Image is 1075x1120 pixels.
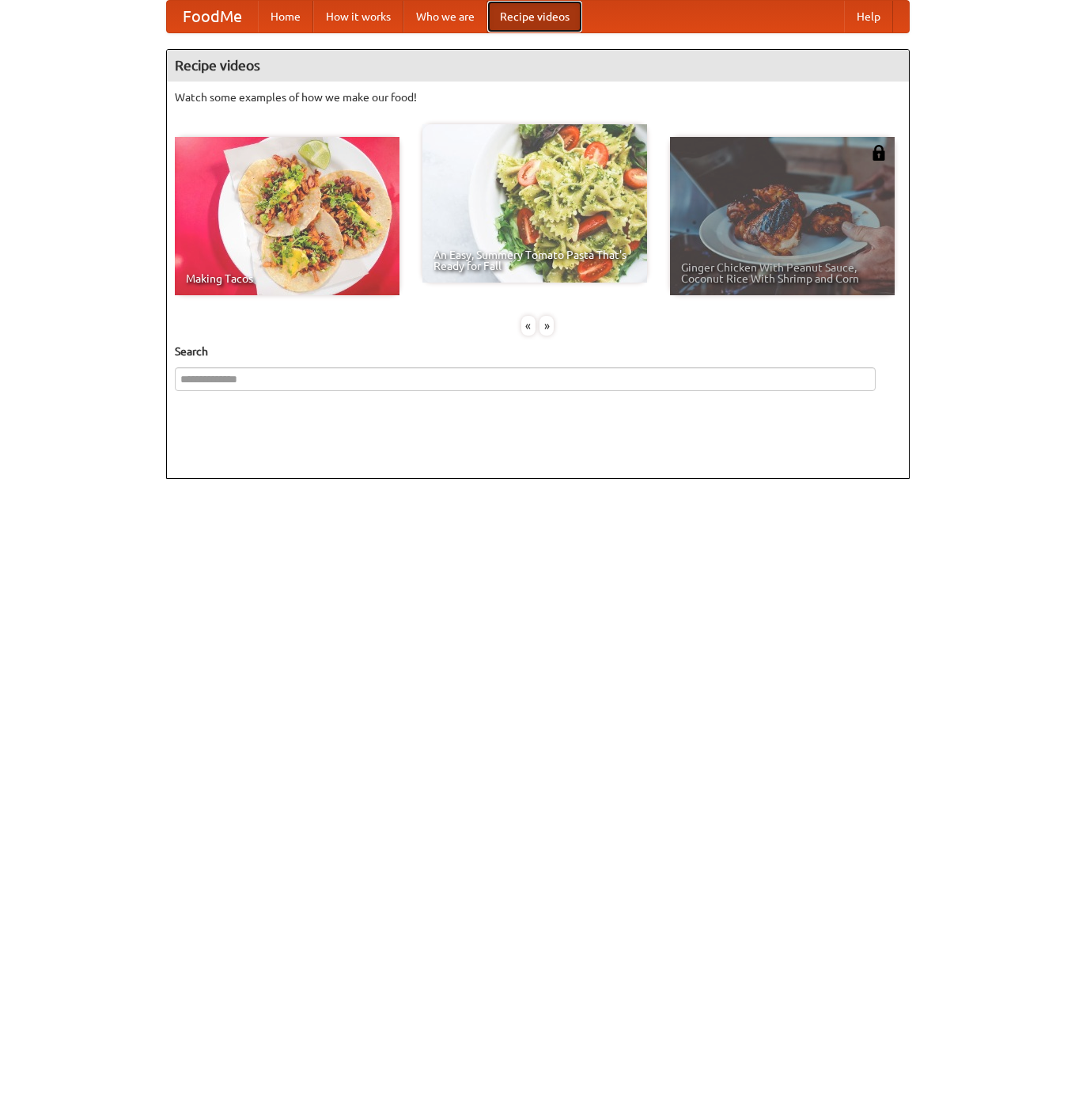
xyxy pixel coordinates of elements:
a: How it works [313,1,403,32]
a: Help [844,1,893,32]
a: Making Tacos [175,137,399,295]
p: Watch some examples of how we make our food! [175,89,901,105]
h4: Recipe videos [167,50,909,82]
a: Recipe videos [487,1,582,32]
div: » [539,316,554,336]
a: Home [258,1,313,32]
a: Who we are [403,1,487,32]
div: « [521,316,536,336]
span: Making Tacos [186,273,388,284]
span: An Easy, Summery Tomato Pasta That's Ready for Fall [433,249,636,271]
a: FoodMe [167,1,258,32]
h5: Search [175,344,901,359]
a: An Easy, Summery Tomato Pasta That's Ready for Fall [422,124,647,283]
img: 483408.png [871,145,887,161]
